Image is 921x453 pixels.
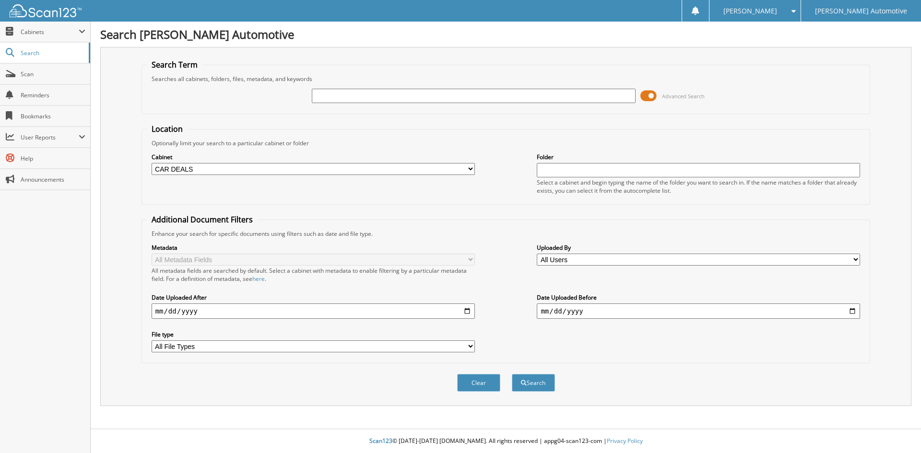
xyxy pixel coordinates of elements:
[21,133,79,141] span: User Reports
[21,112,85,120] span: Bookmarks
[91,430,921,453] div: © [DATE]-[DATE] [DOMAIN_NAME]. All rights reserved | appg04-scan123-com |
[21,28,79,36] span: Cabinets
[21,49,84,57] span: Search
[21,175,85,184] span: Announcements
[873,407,921,453] iframe: Chat Widget
[152,244,475,252] label: Metadata
[815,8,907,14] span: [PERSON_NAME] Automotive
[457,374,500,392] button: Clear
[662,93,705,100] span: Advanced Search
[147,230,865,238] div: Enhance your search for specific documents using filters such as date and file type.
[21,70,85,78] span: Scan
[152,267,475,283] div: All metadata fields are searched by default. Select a cabinet with metadata to enable filtering b...
[21,154,85,163] span: Help
[147,124,188,134] legend: Location
[147,214,258,225] legend: Additional Document Filters
[152,330,475,338] label: File type
[147,139,865,147] div: Optionally limit your search to a particular cabinet or folder
[147,59,202,70] legend: Search Term
[100,26,911,42] h1: Search [PERSON_NAME] Automotive
[21,91,85,99] span: Reminders
[512,374,555,392] button: Search
[537,293,860,302] label: Date Uploaded Before
[537,153,860,161] label: Folder
[152,293,475,302] label: Date Uploaded After
[152,153,475,161] label: Cabinet
[152,303,475,319] input: start
[537,303,860,319] input: end
[537,178,860,195] div: Select a cabinet and begin typing the name of the folder you want to search in. If the name match...
[537,244,860,252] label: Uploaded By
[147,75,865,83] div: Searches all cabinets, folders, files, metadata, and keywords
[723,8,777,14] span: [PERSON_NAME]
[10,4,82,17] img: scan123-logo-white.svg
[252,275,265,283] a: here
[607,437,643,445] a: Privacy Policy
[369,437,392,445] span: Scan123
